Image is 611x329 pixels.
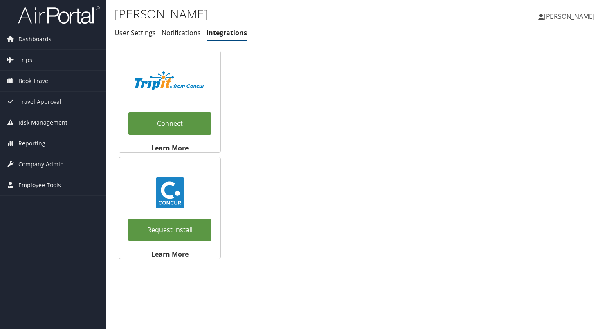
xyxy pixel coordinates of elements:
[207,28,247,37] a: Integrations
[115,5,440,22] h1: [PERSON_NAME]
[18,50,32,70] span: Trips
[538,4,603,29] a: [PERSON_NAME]
[115,28,156,37] a: User Settings
[18,92,61,112] span: Travel Approval
[18,175,61,195] span: Employee Tools
[128,112,211,135] a: Connect
[18,133,45,154] span: Reporting
[151,143,189,152] strong: Learn More
[151,250,189,259] strong: Learn More
[128,219,211,241] a: Request Install
[18,154,64,175] span: Company Admin
[162,28,201,37] a: Notifications
[18,29,52,49] span: Dashboards
[18,112,67,133] span: Risk Management
[18,71,50,91] span: Book Travel
[18,5,100,25] img: airportal-logo.png
[135,71,204,90] img: TripIt_Logo_Color_SOHP.png
[544,12,595,21] span: [PERSON_NAME]
[155,177,185,208] img: concur_23.png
